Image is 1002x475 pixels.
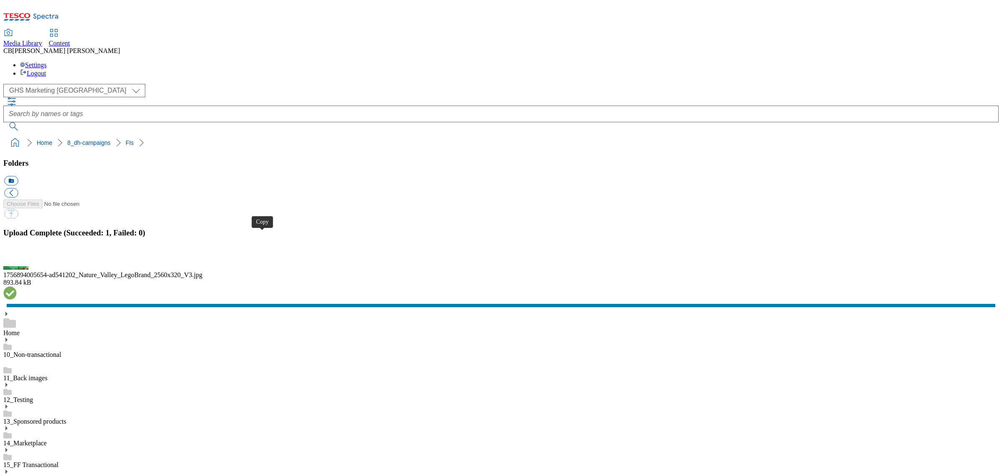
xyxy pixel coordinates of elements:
[3,374,48,382] a: 11_Back images
[20,61,47,68] a: Settings
[8,136,22,149] a: home
[3,106,999,122] input: Search by names or tags
[37,139,52,146] a: Home
[3,329,20,336] a: Home
[3,271,999,279] div: 1756894005654-ad541202_Nature_Valley_LegoBrand_2560x320_V3.jpg
[3,418,66,425] a: 13_Sponsored products
[3,30,42,47] a: Media Library
[3,47,12,54] span: CB
[49,40,70,47] span: Content
[3,396,33,403] a: 12_Testing
[3,159,999,168] h3: Folders
[3,279,999,286] div: 893.84 kB
[12,47,120,54] span: [PERSON_NAME] [PERSON_NAME]
[3,351,61,358] a: 10_Non-transactional
[3,440,47,447] a: 14_Marketplace
[3,461,58,468] a: 15_FF Transactional
[126,139,134,146] a: FIs
[49,30,70,47] a: Content
[20,70,46,77] a: Logout
[3,135,999,151] nav: breadcrumb
[67,139,111,146] a: 8_dh-campaigns
[3,228,999,237] h3: Upload Complete (Succeeded: 1, Failed: 0)
[3,40,42,47] span: Media Library
[3,266,28,270] img: preview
